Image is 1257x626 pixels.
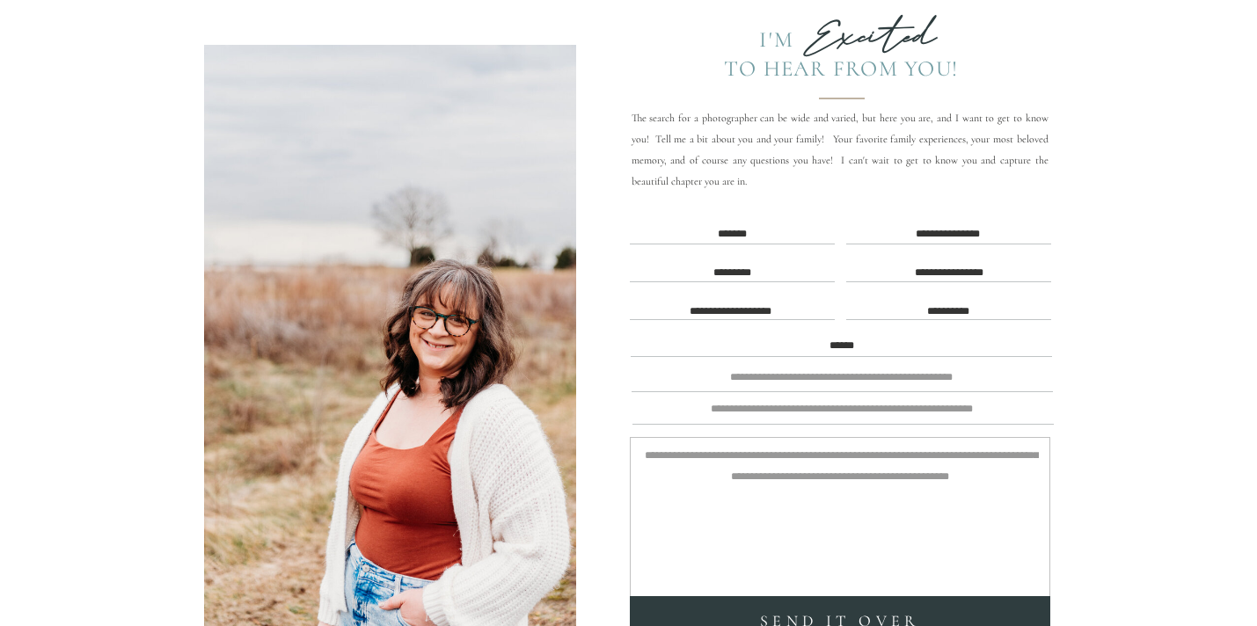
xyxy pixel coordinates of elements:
p: The search for a photographer can be wide and varied, but here you are, and I want to get to know... [632,107,1049,172]
b: Excited [804,11,937,62]
div: To Hear from you! [712,55,971,81]
div: I'm [734,26,795,53]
